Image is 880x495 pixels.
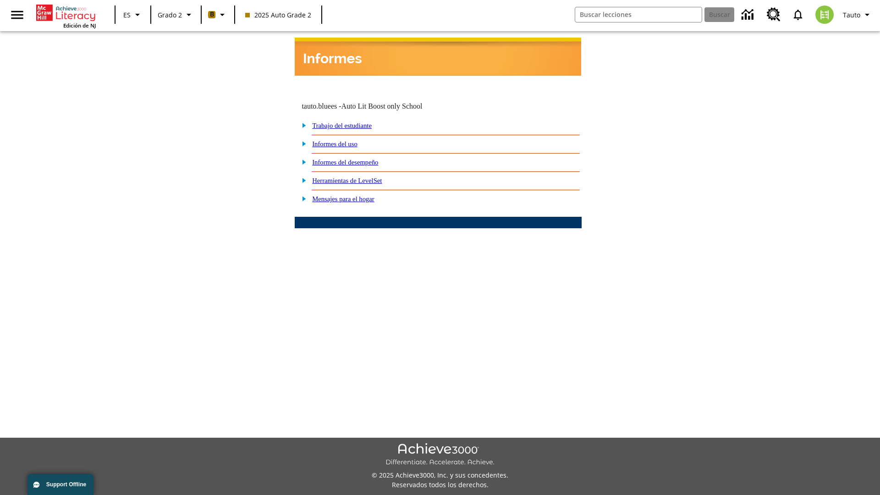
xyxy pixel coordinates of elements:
button: Escoja un nuevo avatar [810,3,839,27]
a: Informes del desempeño [312,159,378,166]
span: 2025 Auto Grade 2 [245,10,311,20]
span: Edición de NJ [63,22,96,29]
img: avatar image [815,5,834,24]
img: plus.gif [297,121,307,129]
a: Trabajo del estudiante [312,122,372,129]
a: Centro de recursos, Se abrirá en una pestaña nueva. [761,2,786,27]
span: ES [123,10,131,20]
a: Informes del uso [312,140,357,148]
button: Boost El color de la clase es anaranjado claro. Cambiar el color de la clase. [204,6,231,23]
button: Lenguaje: ES, Selecciona un idioma [118,6,148,23]
img: plus.gif [297,194,307,203]
a: Centro de información [736,2,761,27]
img: plus.gif [297,139,307,148]
img: Achieve3000 Differentiate Accelerate Achieve [385,443,495,467]
img: header [295,38,581,76]
input: Buscar campo [575,7,702,22]
span: Tauto [843,10,860,20]
span: Grado 2 [158,10,182,20]
div: Portada [36,3,96,29]
a: Notificaciones [786,3,810,27]
button: Perfil/Configuración [839,6,876,23]
a: Herramientas de LevelSet [312,177,382,184]
button: Grado: Grado 2, Elige un grado [154,6,198,23]
button: Abrir el menú lateral [4,1,31,28]
span: B [210,9,214,20]
td: tauto.bluees - [302,102,470,110]
img: plus.gif [297,176,307,184]
button: Support Offline [27,474,93,495]
a: Mensajes para el hogar [312,195,374,203]
img: plus.gif [297,158,307,166]
span: Support Offline [46,481,86,488]
nobr: Auto Lit Boost only School [341,102,423,110]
